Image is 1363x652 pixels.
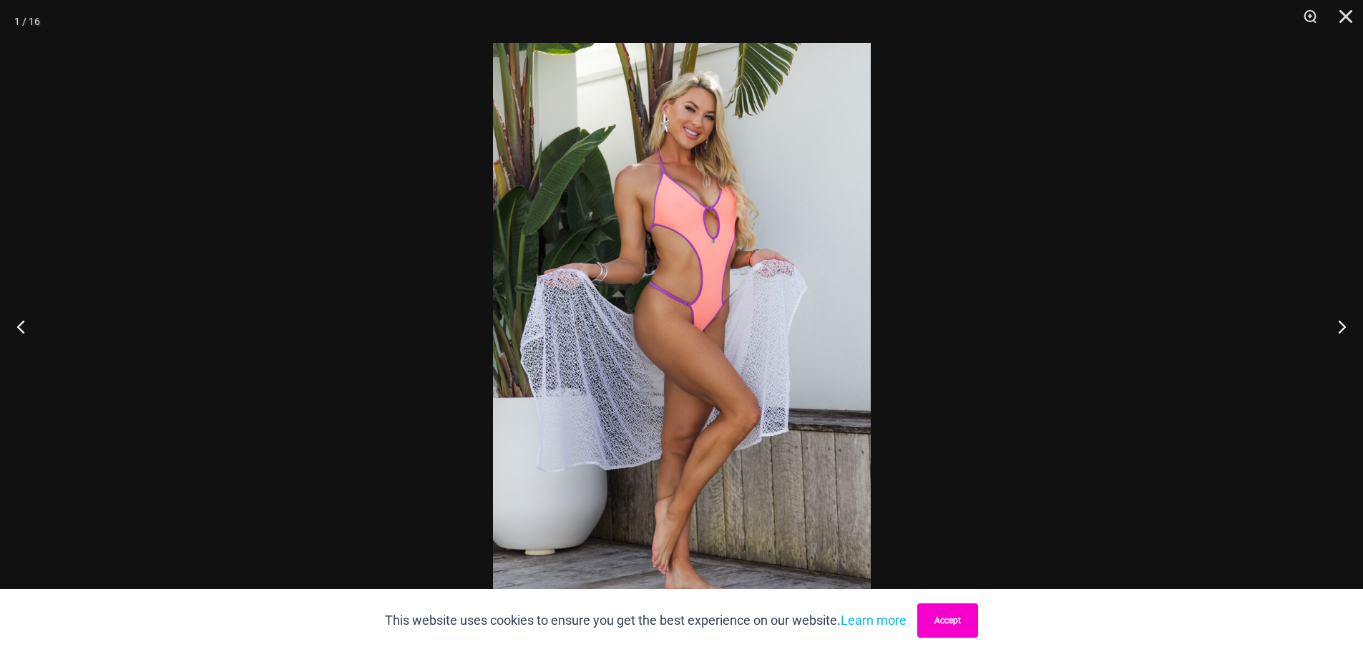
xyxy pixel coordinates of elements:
[1309,291,1363,362] button: Next
[841,613,907,628] a: Learn more
[493,43,871,609] img: Wild Card Neon Bliss 312 Top 01
[917,603,978,638] button: Accept
[14,11,40,32] div: 1 / 16
[385,610,907,631] p: This website uses cookies to ensure you get the best experience on our website.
